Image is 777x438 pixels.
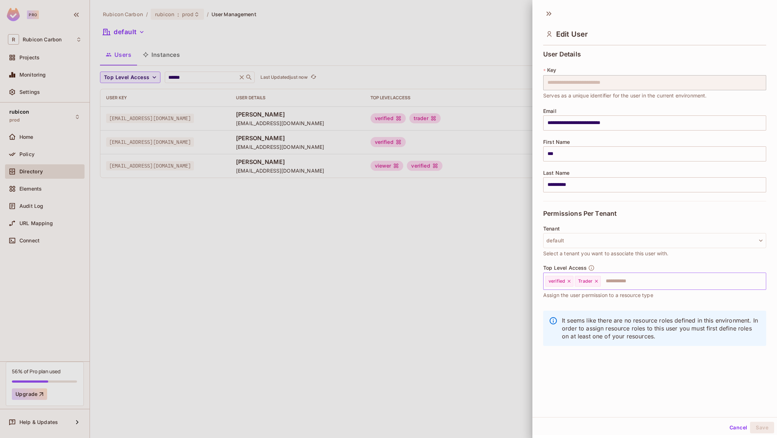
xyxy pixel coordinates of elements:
span: Last Name [543,170,569,176]
span: Assign the user permission to a resource type [543,291,653,299]
span: Email [543,108,556,114]
button: Save [750,422,774,433]
span: Select a tenant you want to associate this user with. [543,250,668,257]
span: Trader [578,278,592,284]
span: First Name [543,139,570,145]
div: verified [545,276,573,287]
span: Serves as a unique identifier for the user in the current environment. [543,92,707,100]
span: Edit User [556,30,588,38]
div: Trader [575,276,601,287]
button: Cancel [727,422,750,433]
span: Top Level Access [543,265,587,271]
span: Key [547,67,556,73]
span: verified [549,278,565,284]
span: Permissions Per Tenant [543,210,617,217]
span: Tenant [543,226,560,232]
button: default [543,233,766,248]
span: User Details [543,51,581,58]
button: Open [762,280,764,282]
p: It seems like there are no resource roles defined in this environment. In order to assign resourc... [562,316,760,340]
